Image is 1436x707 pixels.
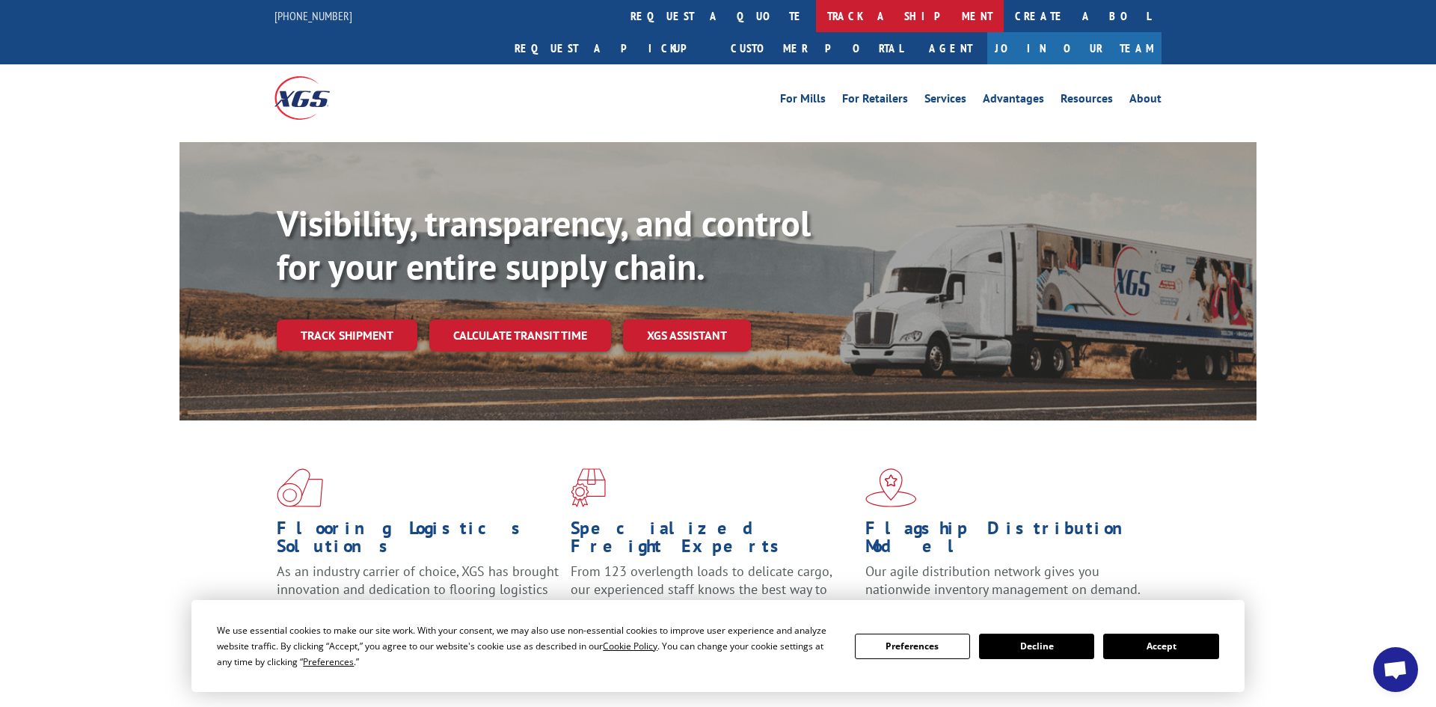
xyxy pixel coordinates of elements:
[277,200,811,290] b: Visibility, transparency, and control for your entire supply chain.
[603,640,657,652] span: Cookie Policy
[719,32,914,64] a: Customer Portal
[1373,647,1418,692] div: Open chat
[277,519,559,563] h1: Flooring Logistics Solutions
[303,655,354,668] span: Preferences
[979,634,1094,659] button: Decline
[865,519,1148,563] h1: Flagship Distribution Model
[987,32,1162,64] a: Join Our Team
[429,319,611,352] a: Calculate transit time
[865,468,917,507] img: xgs-icon-flagship-distribution-model-red
[277,319,417,351] a: Track shipment
[855,634,970,659] button: Preferences
[217,622,836,670] div: We use essential cookies to make our site work. With your consent, we may also use non-essential ...
[780,93,826,109] a: For Mills
[571,563,853,629] p: From 123 overlength loads to delicate cargo, our experienced staff knows the best way to move you...
[571,519,853,563] h1: Specialized Freight Experts
[924,93,966,109] a: Services
[983,93,1044,109] a: Advantages
[1129,93,1162,109] a: About
[503,32,719,64] a: Request a pickup
[865,563,1141,598] span: Our agile distribution network gives you nationwide inventory management on demand.
[277,468,323,507] img: xgs-icon-total-supply-chain-intelligence-red
[842,93,908,109] a: For Retailers
[274,8,352,23] a: [PHONE_NUMBER]
[191,600,1245,692] div: Cookie Consent Prompt
[914,32,987,64] a: Agent
[1061,93,1113,109] a: Resources
[1103,634,1218,659] button: Accept
[623,319,751,352] a: XGS ASSISTANT
[571,468,606,507] img: xgs-icon-focused-on-flooring-red
[277,563,559,616] span: As an industry carrier of choice, XGS has brought innovation and dedication to flooring logistics...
